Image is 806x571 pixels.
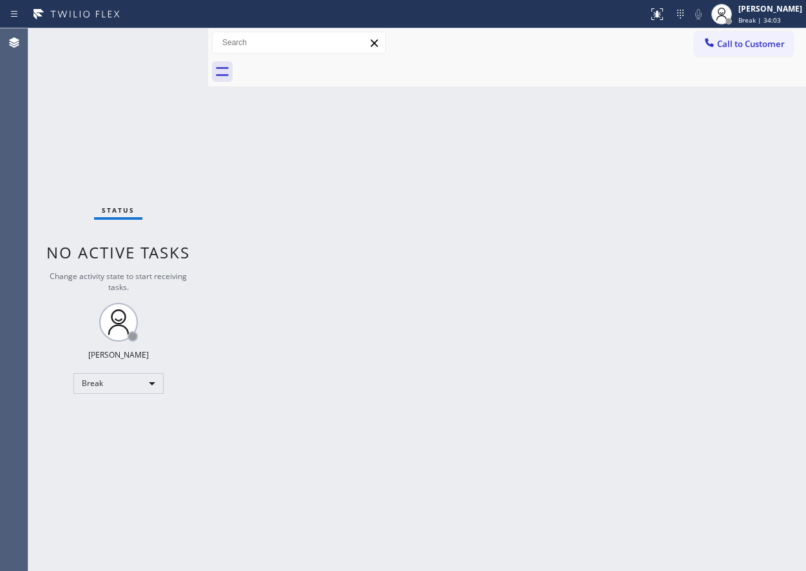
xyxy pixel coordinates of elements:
[689,5,707,23] button: Mute
[717,38,785,50] span: Call to Customer
[738,15,781,24] span: Break | 34:03
[738,3,802,14] div: [PERSON_NAME]
[88,349,149,360] div: [PERSON_NAME]
[50,271,187,293] span: Change activity state to start receiving tasks.
[73,373,164,394] div: Break
[695,32,793,56] button: Call to Customer
[213,32,385,53] input: Search
[102,206,135,215] span: Status
[46,242,190,263] span: No active tasks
